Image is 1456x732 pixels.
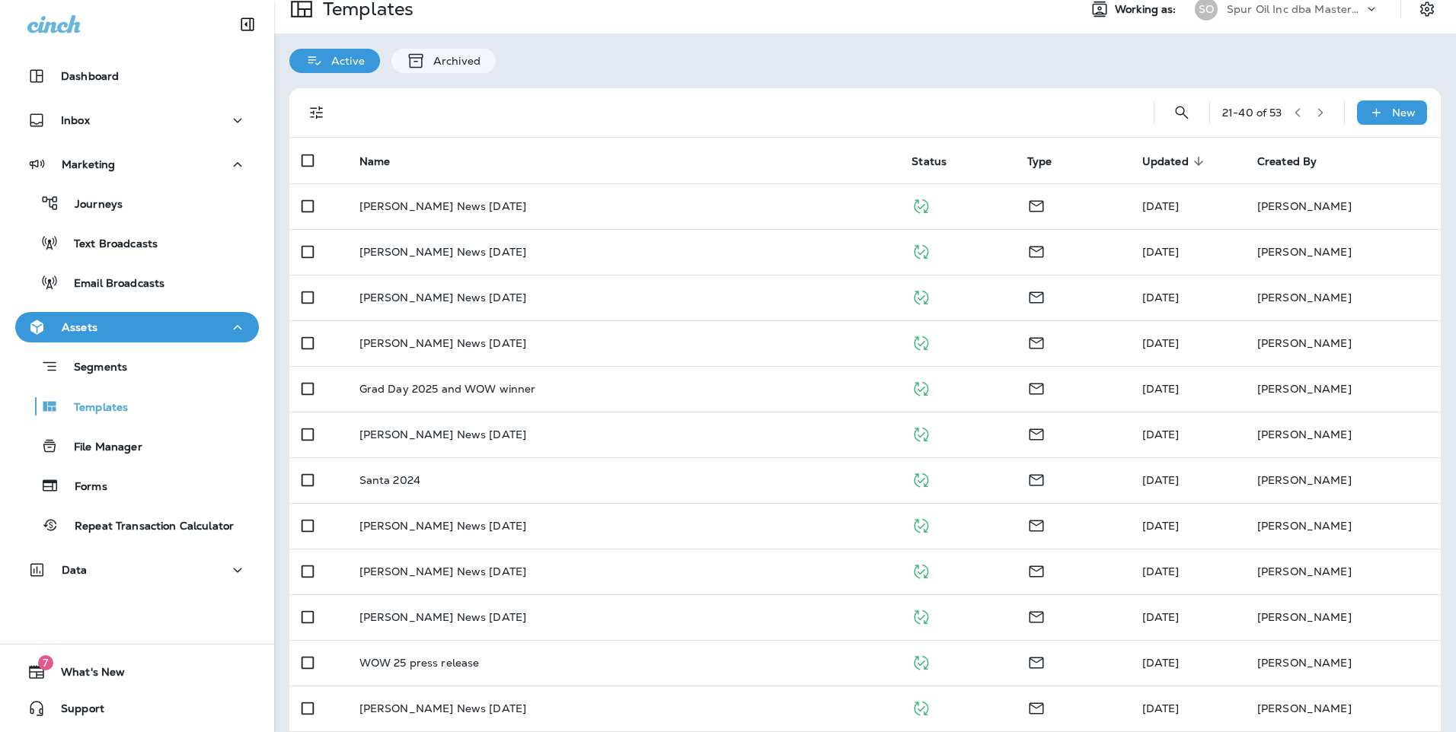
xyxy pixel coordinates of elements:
[15,509,259,541] button: Repeat Transaction Calculator
[1392,107,1416,119] p: New
[61,114,90,126] p: Inbox
[62,321,97,333] p: Assets
[359,657,480,669] p: WOW 25 press release
[59,277,164,291] p: Email Broadcasts
[226,9,269,40] button: Collapse Sidebar
[1142,155,1189,168] span: Updated
[46,666,125,684] span: What's New
[359,474,420,486] p: Santa 2024
[15,266,259,298] button: Email Broadcasts
[15,390,259,422] button: Templates
[1027,700,1046,714] span: Email
[359,383,536,395] p: Grad Day 2025 and WOW winner
[1245,594,1441,640] td: [PERSON_NAME]
[359,428,527,441] p: [PERSON_NAME] News [DATE]
[359,246,527,258] p: [PERSON_NAME] News [DATE]
[15,312,259,342] button: Assets
[912,154,966,168] span: Status
[38,655,53,670] span: 7
[1027,154,1072,168] span: Type
[359,291,527,304] p: [PERSON_NAME] News [DATE]
[15,693,259,724] button: Support
[1027,289,1046,303] span: Email
[1245,275,1441,320] td: [PERSON_NAME]
[1142,336,1180,350] span: Miranda Gilbert
[1142,473,1180,487] span: Miranda Gilbert
[1245,412,1441,457] td: [PERSON_NAME]
[1257,155,1317,168] span: Created By
[359,702,527,714] p: [PERSON_NAME] News [DATE]
[1027,472,1046,485] span: Email
[1142,565,1180,578] span: Miranda Gilbert
[1245,320,1441,366] td: [PERSON_NAME]
[1245,640,1441,686] td: [PERSON_NAME]
[359,565,527,578] p: [PERSON_NAME] News [DATE]
[62,158,115,170] p: Marketing
[1222,107,1282,119] div: 21 - 40 of 53
[46,702,104,721] span: Support
[1027,563,1046,577] span: Email
[1142,610,1180,624] span: Miranda Gilbert
[359,200,527,212] p: [PERSON_NAME] News [DATE]
[1245,686,1441,731] td: [PERSON_NAME]
[1257,154,1336,168] span: Created By
[15,657,259,687] button: 7What's New
[1245,229,1441,275] td: [PERSON_NAME]
[1245,549,1441,594] td: [PERSON_NAME]
[1027,426,1046,440] span: Email
[912,563,931,577] span: Published
[1245,366,1441,412] td: [PERSON_NAME]
[1027,155,1052,168] span: Type
[912,155,947,168] span: Status
[1027,517,1046,531] span: Email
[59,520,234,534] p: Repeat Transaction Calculator
[59,480,107,495] p: Forms
[1142,428,1180,441] span: [DATE]
[59,361,127,376] p: Segments
[1115,3,1180,16] span: Working as:
[912,289,931,303] span: Published
[1027,335,1046,348] span: Email
[15,61,259,91] button: Dashboard
[62,564,88,576] p: Data
[1142,702,1180,715] span: Miranda Gilbert
[1142,199,1180,213] span: Miranda Gilbert
[15,105,259,135] button: Inbox
[15,350,259,383] button: Segments
[15,227,259,259] button: Text Broadcasts
[1027,243,1046,257] span: Email
[912,517,931,531] span: Published
[426,55,481,67] p: Archived
[324,55,365,67] p: Active
[59,237,158,252] p: Text Broadcasts
[1027,654,1046,668] span: Email
[15,187,259,219] button: Journeys
[302,97,332,128] button: Filters
[912,609,931,622] span: Published
[1027,380,1046,394] span: Email
[1245,183,1441,229] td: [PERSON_NAME]
[59,401,128,415] p: Templates
[59,198,123,212] p: Journeys
[1142,656,1180,670] span: Miranda Gilbert
[359,520,527,532] p: [PERSON_NAME] News [DATE]
[1227,3,1364,15] p: Spur Oil Inc dba MasterLube
[1245,457,1441,503] td: [PERSON_NAME]
[1142,154,1209,168] span: Updated
[59,441,142,455] p: File Manager
[912,700,931,714] span: Published
[359,154,410,168] span: Name
[912,198,931,212] span: Published
[1142,519,1180,533] span: Miranda Gilbert
[15,149,259,180] button: Marketing
[15,469,259,501] button: Forms
[912,380,931,394] span: Published
[359,337,527,349] p: [PERSON_NAME] News [DATE]
[912,426,931,440] span: Published
[1142,291,1180,304] span: [DATE]
[61,70,119,82] p: Dashboard
[1027,609,1046,622] span: Email
[1027,198,1046,212] span: Email
[1167,97,1197,128] button: Search Templates
[15,430,259,462] button: File Manager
